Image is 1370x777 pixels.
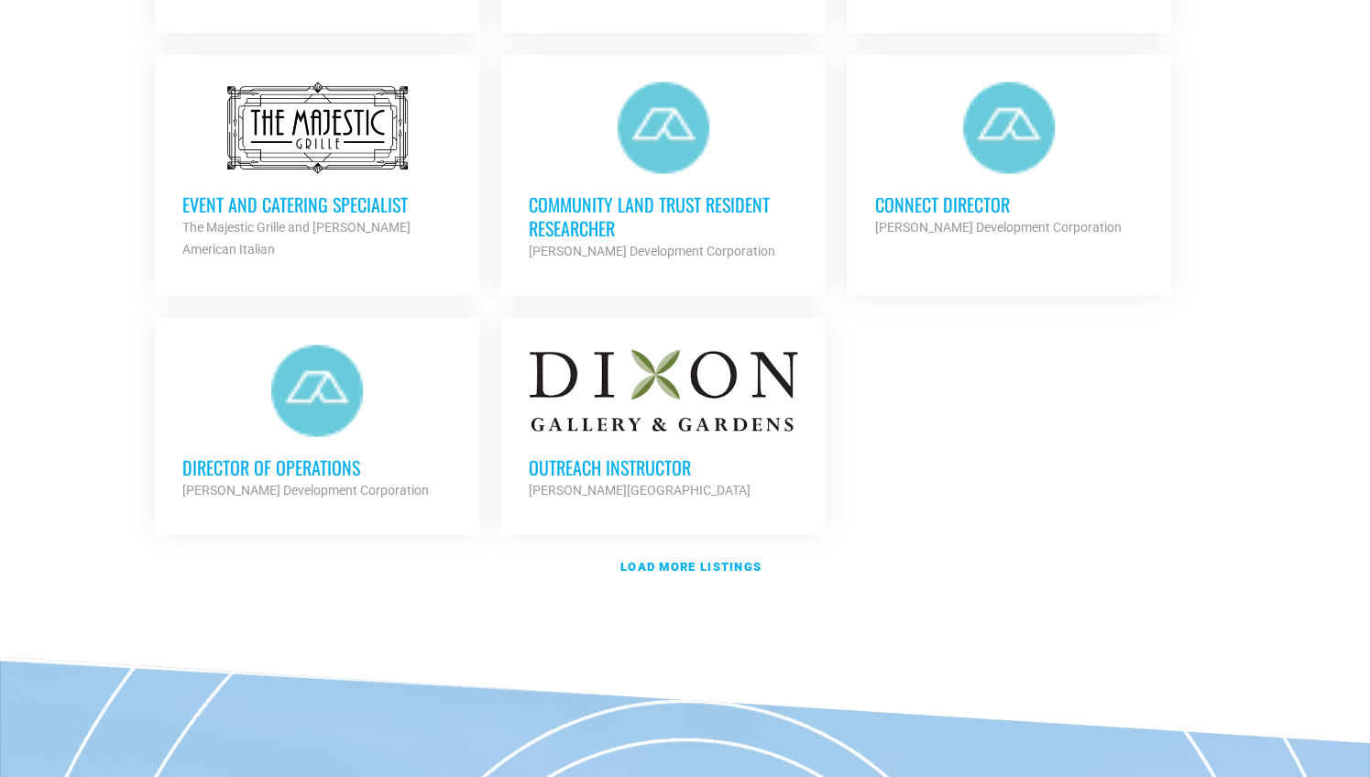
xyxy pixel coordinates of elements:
strong: [PERSON_NAME] Development Corporation [874,220,1121,235]
strong: [PERSON_NAME] Development Corporation [182,483,429,498]
h3: Connect Director [874,192,1144,216]
a: Director of Operations [PERSON_NAME] Development Corporation [155,318,479,529]
strong: The Majestic Grille and [PERSON_NAME] American Italian [182,220,411,257]
a: Connect Director [PERSON_NAME] Development Corporation [847,55,1171,266]
a: Load more listings [145,546,1226,588]
a: Outreach Instructor [PERSON_NAME][GEOGRAPHIC_DATA] [501,318,826,529]
a: Community Land Trust Resident Researcher [PERSON_NAME] Development Corporation [501,55,826,290]
strong: [PERSON_NAME] Development Corporation [529,244,775,258]
h3: Director of Operations [182,455,452,479]
a: Event and Catering Specialist The Majestic Grille and [PERSON_NAME] American Italian [155,55,479,288]
h3: Event and Catering Specialist [182,192,452,216]
strong: [PERSON_NAME][GEOGRAPHIC_DATA] [529,483,751,498]
strong: Load more listings [620,560,762,574]
h3: Community Land Trust Resident Researcher [529,192,798,240]
h3: Outreach Instructor [529,455,798,479]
